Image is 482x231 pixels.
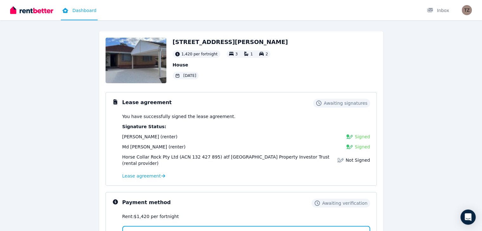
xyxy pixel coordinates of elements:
[345,157,370,163] span: Not Signed
[122,113,370,120] p: You have successfully signed the lease agreement.
[346,134,353,140] img: Signed Lease
[122,154,330,159] span: Horse Collar Rock Pty Ltd (ACN 132 427 895) atf [GEOGRAPHIC_DATA] Property Investor Trust
[122,213,370,220] div: Rent: $1,420 per fortnight
[122,144,167,149] span: Md [PERSON_NAME]
[182,52,218,57] span: 1,420 per fortnight
[427,7,449,14] div: Inbox
[173,38,288,47] h2: [STREET_ADDRESS][PERSON_NAME]
[324,100,368,106] span: Awaiting signatures
[122,173,165,179] a: Lease agreement
[355,134,370,140] span: Signed
[106,38,166,83] img: Property Url
[122,134,177,140] div: (renter)
[266,52,268,56] span: 2
[337,157,344,163] img: Lease not signed
[250,52,253,56] span: 1
[173,62,288,68] p: House
[122,134,159,139] span: [PERSON_NAME]
[122,199,171,206] h3: Payment method
[122,99,172,106] h3: Lease agreement
[460,209,476,225] div: Open Intercom Messenger
[122,144,186,150] div: (renter)
[235,52,238,56] span: 3
[346,144,353,150] img: Signed Lease
[122,123,370,130] p: Signature Status:
[355,144,370,150] span: Signed
[122,173,161,179] span: Lease agreement
[322,200,368,206] span: Awaiting verification
[10,5,53,15] img: RentBetter
[183,73,196,78] span: [DATE]
[462,5,472,15] img: Taslima Zahan
[122,154,334,166] div: (rental provider)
